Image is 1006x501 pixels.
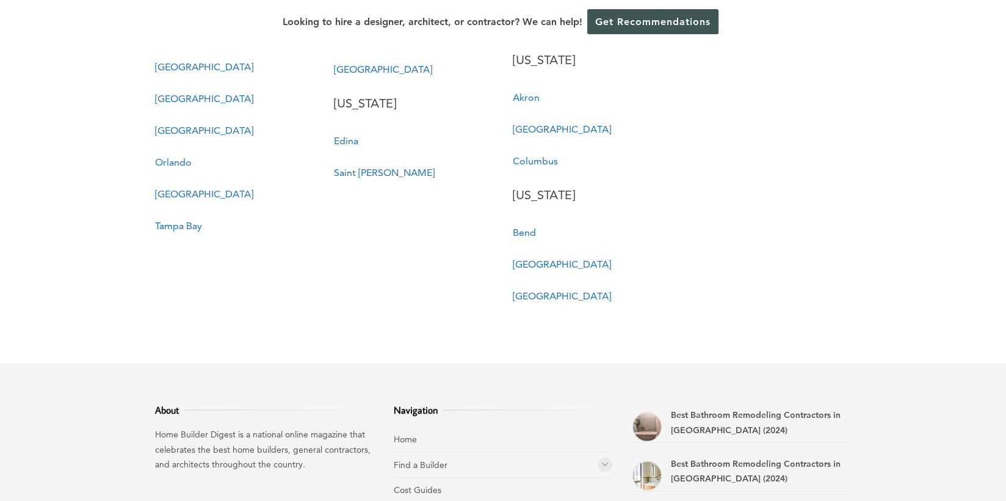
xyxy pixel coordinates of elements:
[334,93,493,114] p: [US_STATE]
[394,485,441,496] a: Cost Guides
[671,409,841,436] a: Best Bathroom Remodeling Contractors in [GEOGRAPHIC_DATA] (2024)
[334,135,358,147] a: Edina
[155,61,253,73] a: [GEOGRAPHIC_DATA]
[155,156,192,168] a: Orlando
[513,227,536,238] a: Bend
[513,92,540,103] a: Akron
[394,459,447,470] a: Find a Builder
[513,258,611,270] a: [GEOGRAPHIC_DATA]
[155,427,374,472] p: Home Builder Digest is a national online magazine that celebrates the best home builders, general...
[513,123,611,135] a: [GEOGRAPHIC_DATA]
[772,414,991,486] iframe: Drift Widget Chat Controller
[155,403,374,417] h3: About
[513,290,611,302] a: [GEOGRAPHIC_DATA]
[334,167,435,178] a: Saint [PERSON_NAME]
[513,185,672,206] p: [US_STATE]
[394,434,417,445] a: Home
[632,412,662,442] a: Best Bathroom Remodeling Contractors in Black Mountain (2024)
[155,93,253,104] a: [GEOGRAPHIC_DATA]
[155,125,253,136] a: [GEOGRAPHIC_DATA]
[513,49,672,71] p: [US_STATE]
[394,403,613,417] h3: Navigation
[671,458,841,485] a: Best Bathroom Remodeling Contractors in [GEOGRAPHIC_DATA] (2024)
[513,155,558,167] a: Columbus
[155,188,253,200] a: [GEOGRAPHIC_DATA]
[155,220,202,232] a: Tampa Bay
[632,461,662,491] a: Best Bathroom Remodeling Contractors in Transylvania (2024)
[587,9,718,34] a: Get Recommendations
[334,64,432,75] a: [GEOGRAPHIC_DATA]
